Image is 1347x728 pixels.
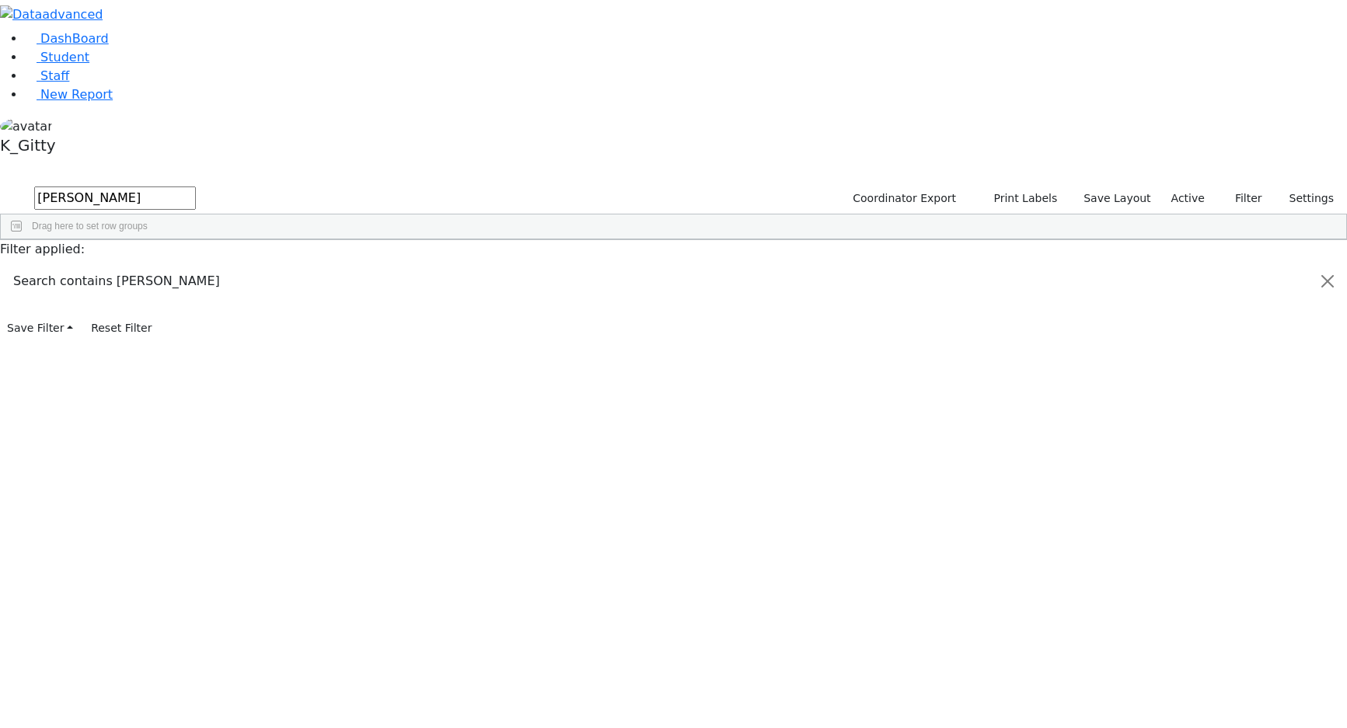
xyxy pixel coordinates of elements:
[40,68,69,83] span: Staff
[40,50,89,64] span: Student
[1215,186,1269,211] button: Filter
[25,50,89,64] a: Student
[40,31,109,46] span: DashBoard
[25,31,109,46] a: DashBoard
[1309,260,1346,303] button: Close
[84,316,159,340] button: Reset Filter
[25,87,113,102] a: New Report
[1269,186,1341,211] button: Settings
[843,186,963,211] button: Coordinator Export
[40,87,113,102] span: New Report
[975,186,1064,211] button: Print Labels
[1077,186,1157,211] button: Save Layout
[25,68,69,83] a: Staff
[32,221,148,232] span: Drag here to set row groups
[1164,186,1212,211] label: Active
[34,186,196,210] input: Search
